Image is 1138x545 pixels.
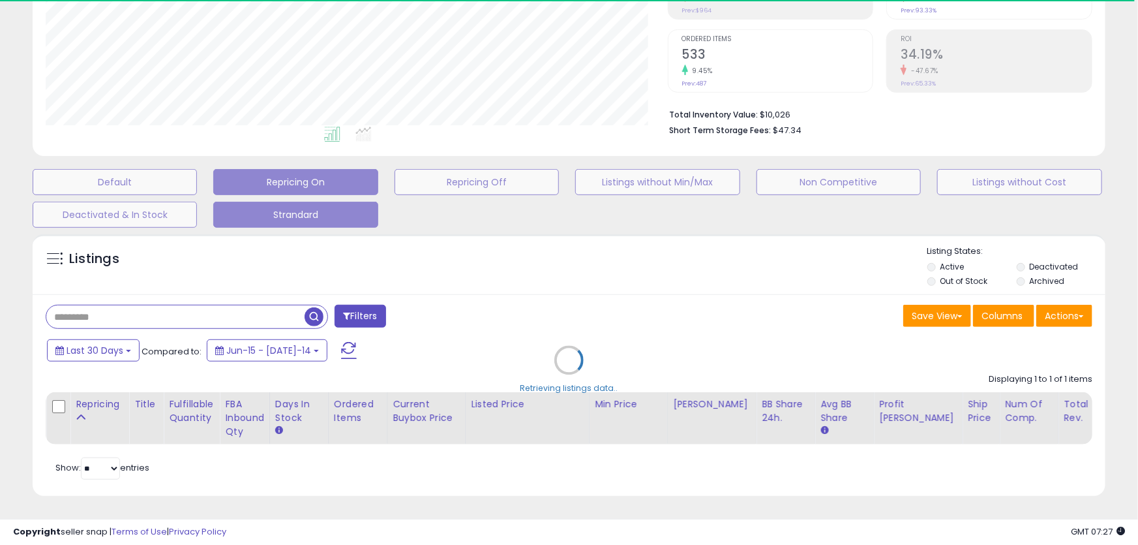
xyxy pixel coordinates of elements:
button: Listings without Min/Max [575,169,740,195]
button: Strandard [213,202,378,228]
h2: 533 [682,47,873,65]
span: Ordered Items [682,36,873,43]
button: Listings without Cost [937,169,1101,195]
span: 2025-08-14 07:27 GMT [1071,525,1125,538]
b: Total Inventory Value: [670,109,758,120]
button: Repricing On [213,169,378,195]
small: Prev: 487 [682,80,707,87]
strong: Copyright [13,525,61,538]
span: $47.34 [773,124,802,136]
h2: 34.19% [901,47,1092,65]
div: Retrieving listings data.. [520,383,618,395]
li: $10,026 [670,106,1083,121]
span: ROI [901,36,1092,43]
button: Default [33,169,197,195]
small: 9.45% [688,66,713,76]
button: Non Competitive [756,169,921,195]
a: Privacy Policy [169,525,226,538]
div: seller snap | | [13,526,226,538]
b: Short Term Storage Fees: [670,125,771,136]
small: Prev: $964 [682,7,712,14]
small: Prev: 65.33% [901,80,936,87]
small: Prev: 93.33% [901,7,936,14]
a: Terms of Use [112,525,167,538]
small: -47.67% [906,66,938,76]
button: Deactivated & In Stock [33,202,197,228]
button: Repricing Off [395,169,559,195]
